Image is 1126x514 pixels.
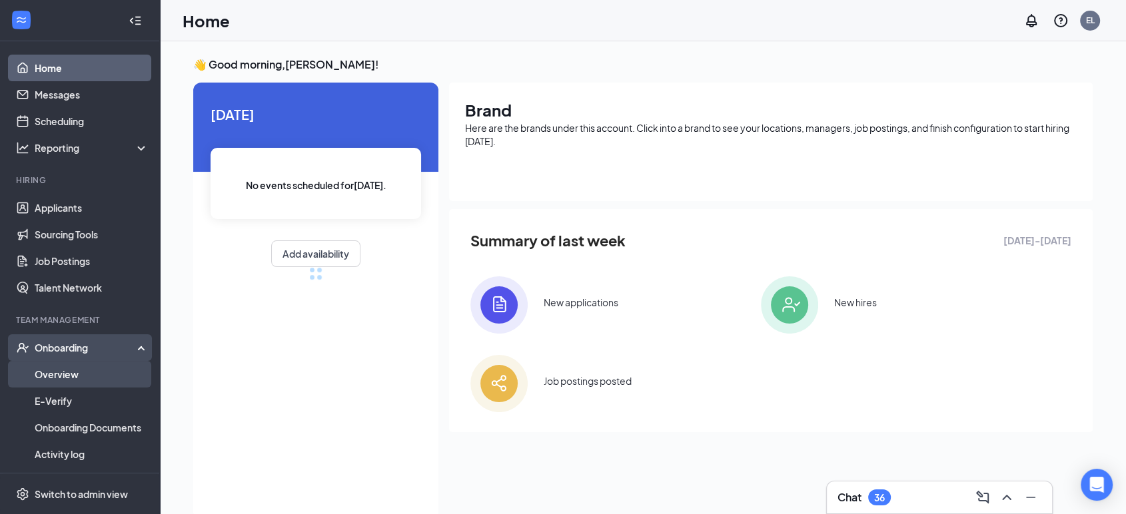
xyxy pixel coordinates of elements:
[35,248,149,274] a: Job Postings
[999,489,1015,505] svg: ChevronUp
[15,13,28,27] svg: WorkstreamLogo
[16,141,29,154] svg: Analysis
[35,414,149,441] a: Onboarding Documents
[838,490,861,505] h3: Chat
[544,374,632,387] div: Job postings posted
[16,174,146,186] div: Hiring
[470,355,528,412] img: icon
[35,81,149,108] a: Messages
[193,57,1093,72] h3: 👋 Good morning, [PERSON_NAME] !
[35,467,149,494] a: Team
[1023,13,1039,29] svg: Notifications
[211,104,421,125] span: [DATE]
[35,55,149,81] a: Home
[35,274,149,301] a: Talent Network
[1020,487,1041,508] button: Minimize
[465,99,1077,121] h1: Brand
[1023,489,1039,505] svg: Minimize
[35,387,149,414] a: E-Verify
[972,487,993,508] button: ComposeMessage
[1081,469,1113,501] div: Open Intercom Messenger
[996,487,1017,508] button: ChevronUp
[1003,233,1071,248] span: [DATE] - [DATE]
[16,487,29,501] svg: Settings
[35,141,149,154] div: Reporting
[309,267,322,280] div: loading meetings...
[35,487,128,501] div: Switch to admin view
[1053,13,1069,29] svg: QuestionInfo
[183,9,230,32] h1: Home
[834,296,877,309] div: New hires
[761,276,818,334] img: icon
[35,361,149,387] a: Overview
[271,240,360,267] button: Add availability
[470,229,626,252] span: Summary of last week
[35,441,149,467] a: Activity log
[129,14,142,27] svg: Collapse
[35,221,149,248] a: Sourcing Tools
[1086,15,1095,26] div: EL
[16,341,29,354] svg: UserCheck
[975,489,991,505] svg: ComposeMessage
[16,314,146,326] div: Team Management
[874,492,885,503] div: 36
[35,194,149,221] a: Applicants
[35,341,137,354] div: Onboarding
[470,276,528,334] img: icon
[465,121,1077,148] div: Here are the brands under this account. Click into a brand to see your locations, managers, job p...
[35,108,149,134] a: Scheduling
[544,296,618,309] div: New applications
[246,178,386,192] span: No events scheduled for [DATE] .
